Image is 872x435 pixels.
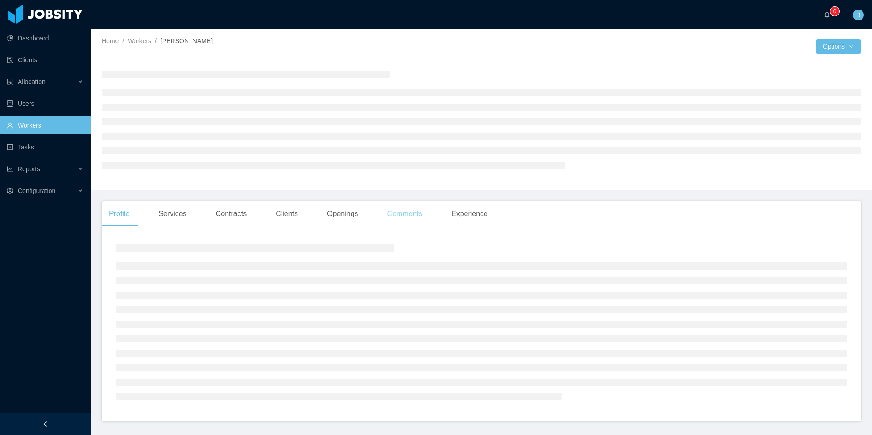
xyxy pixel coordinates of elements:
span: [PERSON_NAME] [160,37,213,44]
div: Contracts [208,201,254,227]
div: Experience [444,201,495,227]
sup: 0 [830,7,839,16]
span: / [122,37,124,44]
a: Workers [128,37,151,44]
i: icon: bell [824,11,830,18]
span: Configuration [18,187,55,194]
span: / [155,37,157,44]
a: icon: profileTasks [7,138,84,156]
a: icon: auditClients [7,51,84,69]
span: B [856,10,860,20]
i: icon: solution [7,79,13,85]
a: icon: userWorkers [7,116,84,134]
div: Profile [102,201,137,227]
a: icon: robotUsers [7,94,84,113]
div: Comments [380,201,430,227]
div: Clients [268,201,305,227]
i: icon: setting [7,188,13,194]
span: Reports [18,165,40,173]
a: Home [102,37,119,44]
div: Openings [320,201,366,227]
i: icon: line-chart [7,166,13,172]
div: Services [151,201,193,227]
button: Optionsicon: down [816,39,861,54]
span: Allocation [18,78,45,85]
a: icon: pie-chartDashboard [7,29,84,47]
